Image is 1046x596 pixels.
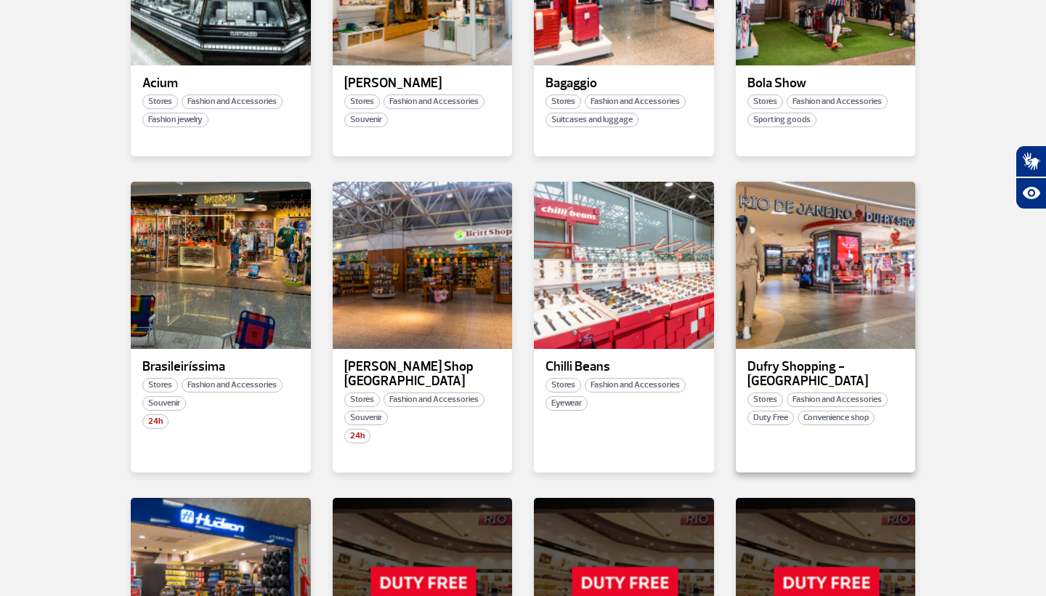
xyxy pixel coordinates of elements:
[344,76,501,91] p: [PERSON_NAME]
[546,94,581,109] span: Stores
[1015,145,1046,177] button: Abrir tradutor de língua de sinais.
[142,378,178,392] span: Stores
[546,396,588,411] span: Eyewear
[747,411,794,425] span: Duty Free
[546,378,581,392] span: Stores
[384,392,485,407] span: Fashion and Accessories
[747,392,783,407] span: Stores
[546,113,638,127] span: Suitcases and luggage
[142,94,178,109] span: Stores
[182,94,283,109] span: Fashion and Accessories
[182,378,283,392] span: Fashion and Accessories
[384,94,485,109] span: Fashion and Accessories
[787,94,888,109] span: Fashion and Accessories
[546,360,702,374] p: Chilli Beans
[344,429,370,443] span: 24h
[546,76,702,91] p: Bagaggio
[585,94,686,109] span: Fashion and Accessories
[142,360,299,374] p: Brasileiríssima
[344,360,501,389] p: [PERSON_NAME] Shop [GEOGRAPHIC_DATA]
[747,94,783,109] span: Stores
[1015,177,1046,209] button: Abrir recursos assistivos.
[585,378,686,392] span: Fashion and Accessories
[142,396,186,411] span: Souvenir
[344,94,380,109] span: Stores
[344,411,388,425] span: Souvenir
[1015,145,1046,209] div: Plugin de acessibilidade da Hand Talk.
[787,392,888,407] span: Fashion and Accessories
[747,360,904,389] p: Dufry Shopping - [GEOGRAPHIC_DATA]
[344,113,388,127] span: Souvenir
[747,76,904,91] p: Bola Show
[142,113,208,127] span: Fashion jewelry
[747,113,816,127] span: Sporting goods
[142,414,169,429] span: 24h
[142,76,299,91] p: Acium
[798,411,875,425] span: Convenience shop
[344,392,380,407] span: Stores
